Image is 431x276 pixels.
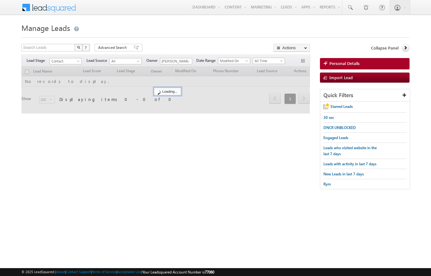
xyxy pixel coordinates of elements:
button: Actions [274,44,310,52]
span: Advanced Search [98,45,129,50]
a: All [109,58,142,64]
span: Date Range [196,58,218,63]
span: Owner [146,58,160,63]
span: Rym [323,182,331,186]
a: All Time [253,58,285,64]
span: © 2025 LeadSquared | | | | | [21,269,214,275]
div: Quick Filters [320,89,410,102]
span: All [110,58,140,64]
span: ? [85,45,88,50]
div: Loading... [154,88,181,95]
a: Modified On [218,58,250,64]
a: About [56,270,65,274]
span: Starred Leads [330,104,353,109]
a: Contact [50,58,82,64]
img: Search [77,46,80,49]
span: Import Lead [329,75,353,80]
input: Type to Search [160,58,192,64]
span: Lead Stage [27,58,50,63]
span: Engaged Leads [323,135,348,140]
span: Manage Leads [21,23,70,33]
a: Terms of Service [92,270,116,274]
span: Leads with activity in last 7 days [323,161,376,166]
span: Lead Source [86,58,109,63]
span: Collapse Panel [371,45,399,51]
a: Contact Support [66,270,91,274]
button: ? [82,44,90,51]
a: Acceptable Use [117,270,141,274]
span: New Leads in last 7 days [323,172,364,176]
span: 30 sec [323,115,334,120]
span: Contact [50,58,80,64]
a: Show All Items [184,58,192,65]
span: DNCR UNBLOCKED [323,125,356,130]
span: Personal Details [329,61,360,66]
a: Personal Details [320,58,410,69]
span: Modified On [218,58,248,64]
span: All Time [253,58,283,64]
span: 77060 [205,270,214,274]
span: Your Leadsquared Account Number is [142,270,214,274]
span: Leads who visited website in the last 7 days [323,145,377,156]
